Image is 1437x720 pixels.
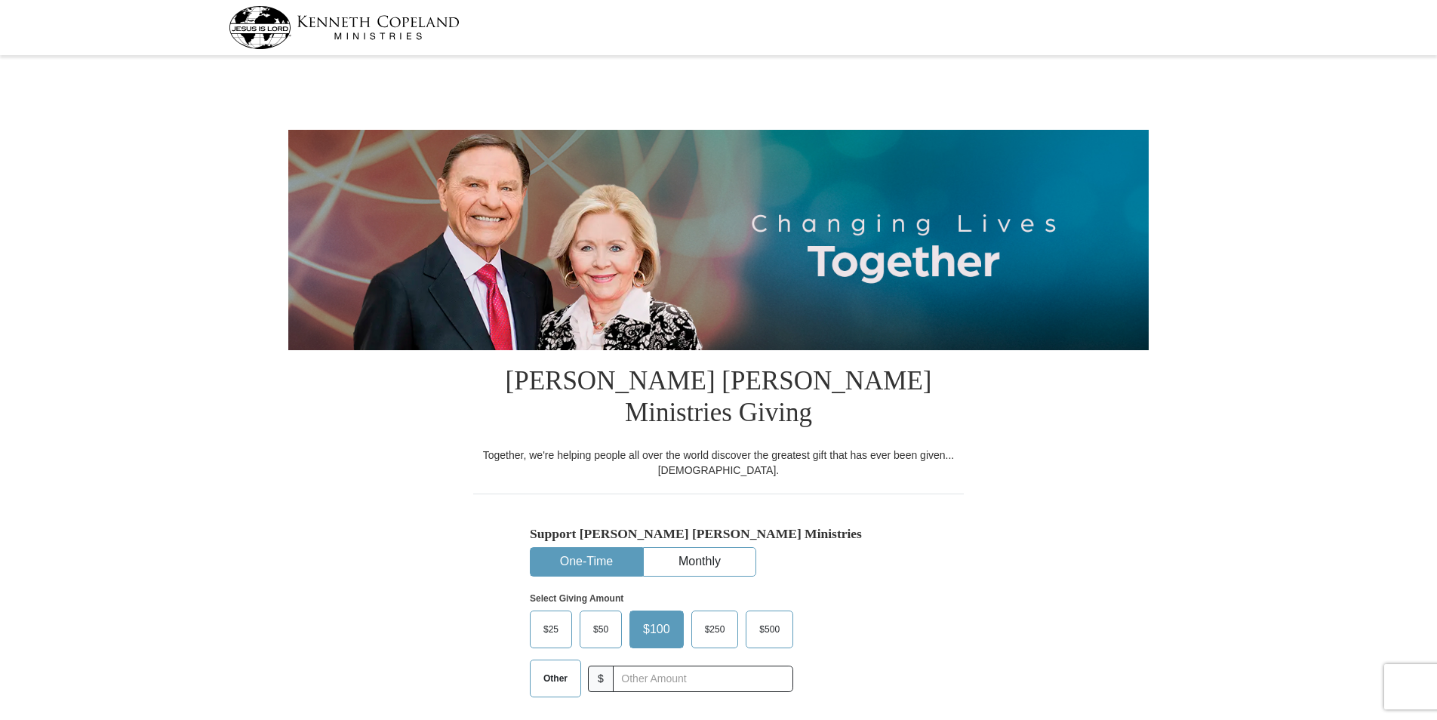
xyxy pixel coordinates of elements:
[697,618,733,641] span: $250
[644,548,755,576] button: Monthly
[752,618,787,641] span: $500
[531,548,642,576] button: One-Time
[473,448,964,478] div: Together, we're helping people all over the world discover the greatest gift that has ever been g...
[586,618,616,641] span: $50
[588,666,614,692] span: $
[473,350,964,448] h1: [PERSON_NAME] [PERSON_NAME] Ministries Giving
[635,618,678,641] span: $100
[536,667,575,690] span: Other
[530,593,623,604] strong: Select Giving Amount
[536,618,566,641] span: $25
[229,6,460,49] img: kcm-header-logo.svg
[613,666,793,692] input: Other Amount
[530,526,907,542] h5: Support [PERSON_NAME] [PERSON_NAME] Ministries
